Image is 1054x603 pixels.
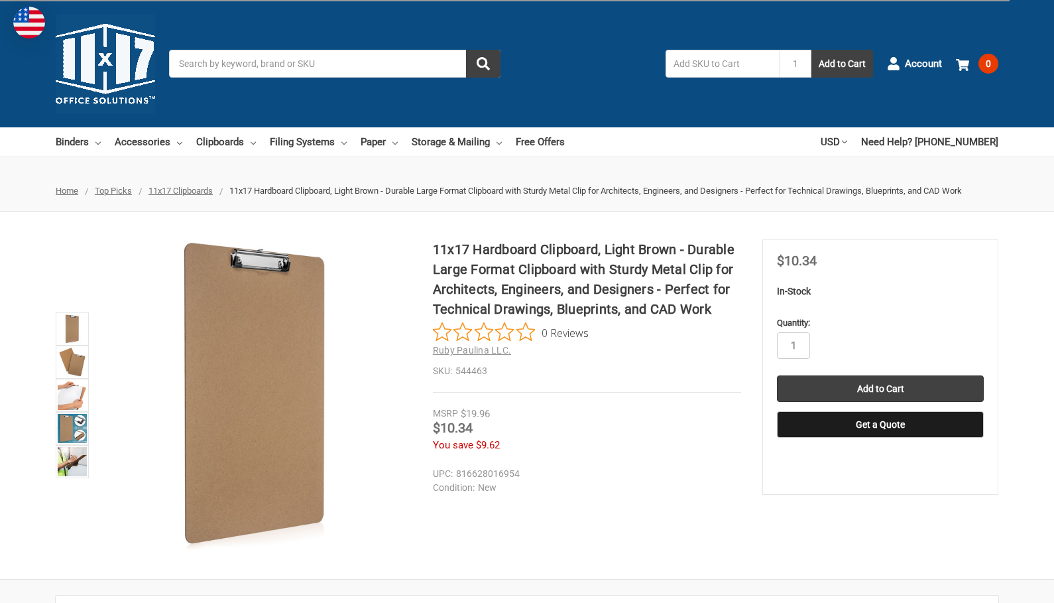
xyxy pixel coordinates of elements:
span: $19.96 [461,408,490,420]
img: 11x17 Hardboard Clipboard, Light Brown - Durable Large Format Clipboard with Sturdy Metal Clip fo... [58,348,87,377]
a: Binders [56,127,101,157]
a: Ruby Paulina LLC. [433,345,511,356]
img: 11x17.com [56,14,155,113]
span: $10.34 [433,420,473,436]
img: duty and tax information for United States [13,7,45,38]
a: Storage & Mailing [412,127,502,157]
a: Paper [361,127,398,157]
span: You save [433,439,473,451]
a: 0 [956,46,998,81]
a: Top Picks [95,186,132,196]
dd: 544463 [433,364,741,378]
input: Add to Cart [777,375,984,402]
span: 0 [978,54,998,74]
a: Accessories [115,127,182,157]
span: 11x17 Hardboard Clipboard, Light Brown - Durable Large Format Clipboard with Sturdy Metal Clip fo... [229,186,962,196]
dt: Condition: [433,481,475,495]
dd: 816628016954 [433,467,735,481]
img: Light brown 11x17 hardboard clipboard with a durable metal clip and smooth surface. [58,381,87,410]
a: Free Offers [516,127,565,157]
img: 11x17 Hardboard Clipboard | Durable, Professional Clipboard for Architects & Engineers [99,239,411,551]
a: Home [56,186,78,196]
dt: UPC: [433,467,453,481]
dd: New [433,481,735,495]
span: $9.62 [476,439,500,451]
a: USD [821,127,847,157]
div: MSRP [433,407,458,421]
a: Need Help? [PHONE_NUMBER] [861,127,998,157]
dt: SKU: [433,364,452,378]
img: 11x17 Hardboard Clipboard, Light Brown - Durable Large Format Clipboard with Sturdy Metal Clip fo... [58,447,87,476]
button: Get a Quote [777,411,984,438]
h1: 11x17 Hardboard Clipboard, Light Brown - Durable Large Format Clipboard with Sturdy Metal Clip fo... [433,239,741,319]
a: Filing Systems [270,127,347,157]
p: In-Stock [777,285,984,299]
button: Add to Cart [811,50,873,78]
input: Add SKU to Cart [666,50,780,78]
label: Quantity: [777,316,984,330]
a: Clipboards [196,127,256,157]
img: 11x17 Hardboard Clipboard, Light Brown - Durable Large Format Clipboard with Sturdy Metal Clip fo... [58,414,87,443]
a: 11x17 Clipboards [148,186,213,196]
button: Rated 0 out of 5 stars from 0 reviews. Jump to reviews. [433,322,589,342]
span: 0 Reviews [542,322,589,342]
input: Search by keyword, brand or SKU [169,50,500,78]
span: $10.34 [777,253,817,269]
a: Account [887,46,942,81]
img: 11x17 Hardboard Clipboard | Durable, Professional Clipboard for Architects & Engineers [58,314,87,344]
span: Account [905,56,942,72]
